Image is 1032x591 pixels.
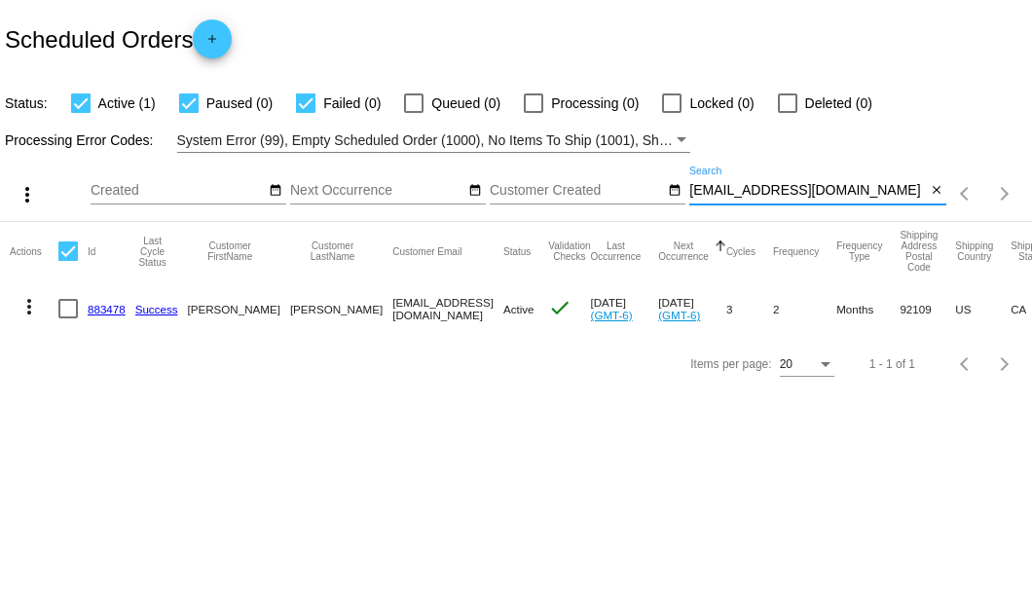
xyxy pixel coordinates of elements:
[5,132,154,148] span: Processing Error Codes:
[985,174,1024,213] button: Next page
[658,309,700,321] a: (GMT-6)
[548,222,590,280] mat-header-cell: Validation Checks
[955,280,1011,337] mat-cell: US
[985,345,1024,384] button: Next page
[900,230,938,273] button: Change sorting for ShippingPostcode
[201,32,224,55] mat-icon: add
[431,92,500,115] span: Queued (0)
[468,183,482,199] mat-icon: date_range
[188,240,273,262] button: Change sorting for CustomerFirstName
[323,92,381,115] span: Failed (0)
[551,92,639,115] span: Processing (0)
[946,345,985,384] button: Previous page
[503,303,534,315] span: Active
[658,280,726,337] mat-cell: [DATE]
[206,92,273,115] span: Paused (0)
[135,303,178,315] a: Success
[591,240,642,262] button: Change sorting for LastOccurrenceUtc
[836,240,882,262] button: Change sorting for FrequencyType
[690,357,771,371] div: Items per page:
[926,181,946,202] button: Clear
[591,280,659,337] mat-cell: [DATE]
[773,245,819,257] button: Change sorting for Frequency
[5,19,232,58] h2: Scheduled Orders
[392,280,503,337] mat-cell: [EMAIL_ADDRESS][DOMAIN_NAME]
[91,183,266,199] input: Created
[269,183,282,199] mat-icon: date_range
[290,240,375,262] button: Change sorting for CustomerLastName
[591,309,633,321] a: (GMT-6)
[658,240,709,262] button: Change sorting for NextOccurrenceUtc
[98,92,156,115] span: Active (1)
[836,280,900,337] mat-cell: Months
[290,280,392,337] mat-cell: [PERSON_NAME]
[290,183,465,199] input: Next Occurrence
[668,183,682,199] mat-icon: date_range
[689,92,754,115] span: Locked (0)
[135,236,170,268] button: Change sorting for LastProcessingCycleId
[805,92,872,115] span: Deleted (0)
[869,357,915,371] div: 1 - 1 of 1
[177,129,691,153] mat-select: Filter by Processing Error Codes
[780,357,792,371] span: 20
[726,245,756,257] button: Change sorting for Cycles
[780,358,834,372] mat-select: Items per page:
[490,183,665,199] input: Customer Created
[188,280,290,337] mat-cell: [PERSON_NAME]
[18,295,41,318] mat-icon: more_vert
[773,280,836,337] mat-cell: 2
[689,183,926,199] input: Search
[955,240,993,262] button: Change sorting for ShippingCountry
[930,183,943,199] mat-icon: close
[548,296,571,319] mat-icon: check
[88,245,95,257] button: Change sorting for Id
[503,245,531,257] button: Change sorting for Status
[900,280,955,337] mat-cell: 92109
[5,95,48,111] span: Status:
[726,280,773,337] mat-cell: 3
[946,174,985,213] button: Previous page
[88,303,126,315] a: 883478
[16,183,39,206] mat-icon: more_vert
[392,245,461,257] button: Change sorting for CustomerEmail
[10,222,58,280] mat-header-cell: Actions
